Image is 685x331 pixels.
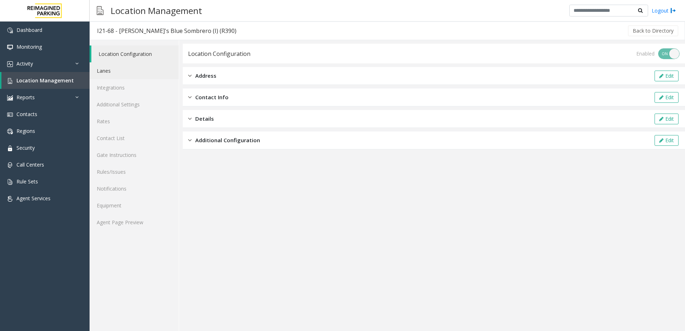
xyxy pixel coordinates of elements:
img: closed [188,72,192,80]
span: Additional Configuration [195,136,260,144]
h3: Location Management [107,2,206,19]
span: Details [195,115,214,123]
a: Logout [652,7,676,14]
img: 'icon' [7,44,13,50]
a: Location Configuration [91,45,179,62]
img: 'icon' [7,196,13,202]
button: Edit [655,135,679,146]
a: Rules/Issues [90,163,179,180]
span: Address [195,72,216,80]
img: closed [188,115,192,123]
a: Additional Settings [90,96,179,113]
span: Regions [16,128,35,134]
img: 'icon' [7,95,13,101]
a: Integrations [90,79,179,96]
img: 'icon' [7,145,13,151]
img: 'icon' [7,61,13,67]
a: Location Management [1,72,90,89]
img: 'icon' [7,179,13,185]
img: 'icon' [7,78,13,84]
a: Gate Instructions [90,147,179,163]
a: Lanes [90,62,179,79]
span: Location Management [16,77,74,84]
div: Enabled [636,50,655,57]
img: 'icon' [7,28,13,33]
img: logout [670,7,676,14]
button: Back to Directory [628,25,678,36]
span: Contacts [16,111,37,117]
img: closed [188,136,192,144]
span: Dashboard [16,27,42,33]
img: 'icon' [7,162,13,168]
button: Edit [655,92,679,103]
a: Notifications [90,180,179,197]
div: I21-68 - [PERSON_NAME]'s Blue Sombrero (I) (R390) [97,26,236,35]
span: Security [16,144,35,151]
a: Agent Page Preview [90,214,179,231]
img: closed [188,93,192,101]
div: Location Configuration [188,49,250,58]
img: 'icon' [7,112,13,117]
button: Edit [655,71,679,81]
button: Edit [655,114,679,124]
span: Call Centers [16,161,44,168]
span: Reports [16,94,35,101]
a: Equipment [90,197,179,214]
img: pageIcon [97,2,104,19]
span: Contact Info [195,93,229,101]
span: Rule Sets [16,178,38,185]
span: Activity [16,60,33,67]
span: Monitoring [16,43,42,50]
span: Agent Services [16,195,51,202]
a: Contact List [90,130,179,147]
a: Rates [90,113,179,130]
img: 'icon' [7,129,13,134]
